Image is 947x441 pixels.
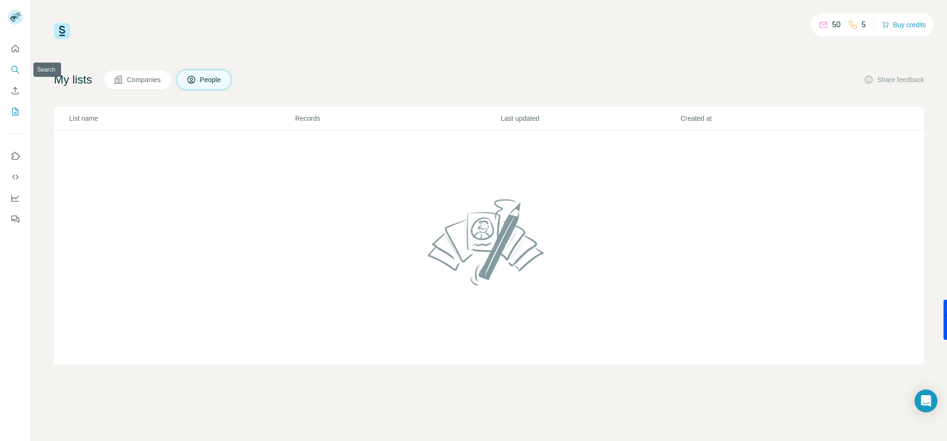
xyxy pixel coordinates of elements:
button: Share feedback [864,75,924,84]
button: Use Surfe API [8,168,23,186]
p: 5 [862,19,866,31]
p: List name [69,114,294,123]
button: Buy credits [882,18,926,31]
span: Companies [127,75,162,84]
button: Quick start [8,40,23,57]
button: Feedback [8,210,23,228]
button: Enrich CSV [8,82,23,99]
p: Records [295,114,500,123]
div: Open Intercom Messenger [915,389,937,412]
p: 50 [832,19,841,31]
button: Dashboard [8,189,23,207]
h4: My lists [54,72,92,87]
img: No lists found [424,191,554,293]
span: People [200,75,222,84]
button: Use Surfe on LinkedIn [8,147,23,165]
img: Avatar [8,10,23,25]
p: Last updated [501,114,680,123]
p: Created at [680,114,859,123]
button: My lists [8,103,23,120]
button: Search [8,61,23,78]
img: Surfe Logo [54,23,70,39]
